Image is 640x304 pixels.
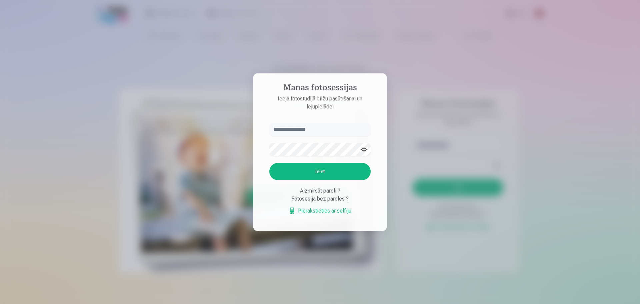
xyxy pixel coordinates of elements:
p: Ieeja fotostudijā bilžu pasūtīšanai un lejupielādei [263,95,377,111]
div: Fotosesija bez paroles ? [269,195,371,203]
a: Pierakstieties ar selfiju [289,207,351,215]
div: Aizmirsāt paroli ? [269,187,371,195]
h4: Manas fotosessijas [263,83,377,95]
button: Ieiet [269,163,371,180]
